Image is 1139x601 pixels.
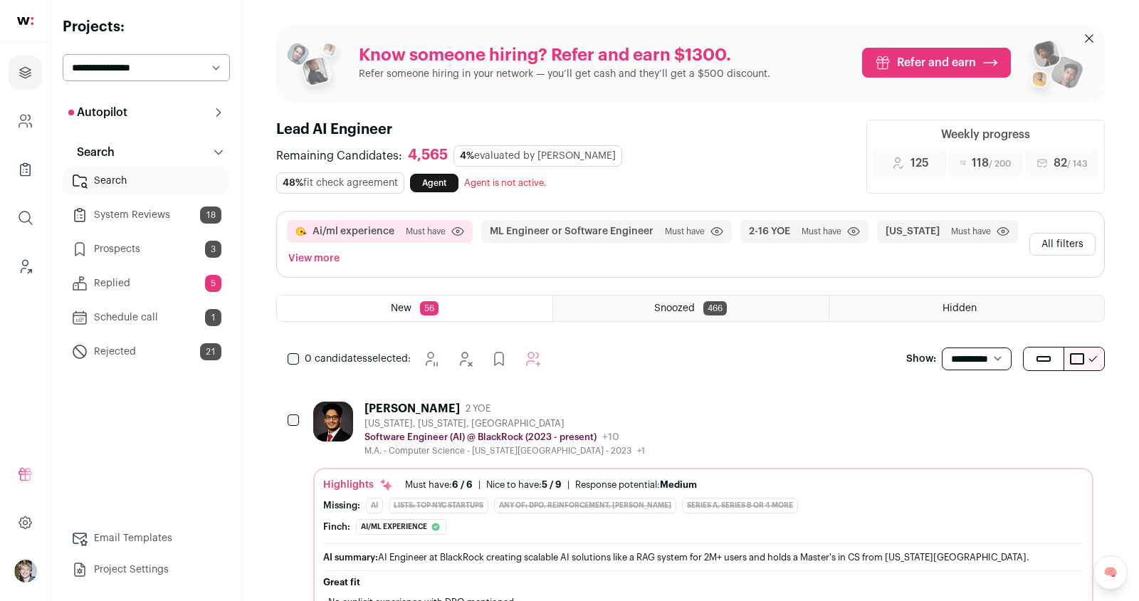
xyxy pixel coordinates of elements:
[323,478,394,492] div: Highlights
[654,303,695,313] span: Snoozed
[410,174,458,192] a: Agent
[494,498,676,513] div: Any of: DPO, reinforcement, [PERSON_NAME]
[63,555,230,584] a: Project Settings
[910,155,929,172] span: 125
[703,301,727,315] span: 466
[9,56,42,90] a: Projects
[575,479,697,491] div: Response potential:
[17,17,33,25] img: wellfound-shorthand-0d5821cbd27db2630d0214b213865d53afaa358527fdda9d0ea32b1df1b89c2c.svg
[364,418,645,429] div: [US_STATE], [US_STATE], [GEOGRAPHIC_DATA]
[406,226,446,237] span: Must have
[416,345,445,373] button: Snooze
[68,144,115,161] p: Search
[451,345,479,373] button: Hide
[405,479,473,491] div: Must have:
[63,201,230,229] a: System Reviews18
[63,167,230,195] a: Search
[285,249,342,268] button: View more
[63,303,230,332] a: Schedule call1
[602,432,619,442] span: +10
[364,432,597,443] p: Software Engineer (AI) @ BlackRock (2023 - present)
[323,500,360,511] div: Missing:
[862,48,1011,78] a: Refer and earn
[682,498,798,513] div: Series A, Series B or 4 more
[200,207,221,224] span: 18
[660,480,697,489] span: Medium
[951,226,991,237] span: Must have
[63,338,230,366] a: Rejected21
[989,160,1011,168] span: / 200
[63,524,230,553] a: Email Templates
[886,224,940,239] button: [US_STATE]
[276,172,404,194] div: fit check agreement
[637,446,645,455] span: +1
[9,152,42,187] a: Company Lists
[665,226,705,237] span: Must have
[749,224,790,239] button: 2-16 YOE
[313,224,394,239] button: Ai/ml experience
[276,120,849,140] h1: Lead AI Engineer
[420,301,439,315] span: 56
[364,402,460,416] div: [PERSON_NAME]
[356,519,446,535] div: Ai/ml experience
[200,343,221,360] span: 21
[359,44,770,67] p: Know someone hiring? Refer and earn $1300.
[1093,555,1128,590] a: 🧠
[63,138,230,167] button: Search
[323,521,350,533] div: Finch:
[553,296,828,321] a: Snoozed 466
[205,309,221,326] span: 1
[486,479,562,491] div: Nice to have:
[542,480,562,489] span: 5 / 9
[14,560,37,582] img: 6494470-medium_jpg
[519,345,547,373] button: Add to Autopilot
[829,296,1104,321] a: Hidden
[453,145,622,167] div: evaluated by [PERSON_NAME]
[408,147,448,164] div: 4,565
[283,178,303,188] span: 48%
[323,577,1083,588] h2: Great fit
[802,226,841,237] span: Must have
[359,67,770,81] p: Refer someone hiring in your network — you’ll get cash and they’ll get a $500 discount.
[452,480,473,489] span: 6 / 6
[68,104,127,121] p: Autopilot
[276,147,402,164] span: Remaining Candidates:
[313,402,353,441] img: e45af37d944d5ab676b9ded8931ca41407e7c3ff27cf07eed7c415b6559990cd.jpg
[906,352,936,366] p: Show:
[63,98,230,127] button: Autopilot
[323,550,1083,565] div: AI Engineer at BlackRock creating scalable AI solutions like a RAG system for 2M+ users and holds...
[490,224,654,239] button: ML Engineer or Software Engineer
[305,354,367,364] span: 0 candidates
[464,178,547,187] span: Agent is not active.
[391,303,411,313] span: New
[1054,155,1087,172] span: 82
[405,479,697,491] ul: | |
[9,104,42,138] a: Company and ATS Settings
[460,151,474,161] span: 4%
[364,445,645,456] div: M.A. - Computer Science - [US_STATE][GEOGRAPHIC_DATA] - 2023
[205,275,221,292] span: 5
[941,126,1030,143] div: Weekly progress
[205,241,221,258] span: 3
[466,403,490,414] span: 2 YOE
[366,498,383,513] div: AI
[285,37,347,100] img: referral_people_group_1-3817b86375c0e7f77b15e9e1740954ef64e1f78137dd7e9f4ff27367cb2cd09a.png
[1029,233,1096,256] button: All filters
[9,249,42,283] a: Leads (Backoffice)
[1067,160,1087,168] span: / 143
[14,560,37,582] button: Open dropdown
[63,269,230,298] a: Replied5
[943,303,977,313] span: Hidden
[63,17,230,37] h2: Projects:
[1022,34,1085,103] img: referral_people_group_2-7c1ec42c15280f3369c0665c33c00ed472fd7f6af9dd0ec46c364f9a93ccf9a4.png
[323,553,378,562] span: AI summary:
[389,498,488,513] div: Lists: Top NYC Startups
[305,352,411,366] span: selected:
[972,155,1011,172] span: 118
[485,345,513,373] button: Add to Prospects
[63,235,230,263] a: Prospects3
